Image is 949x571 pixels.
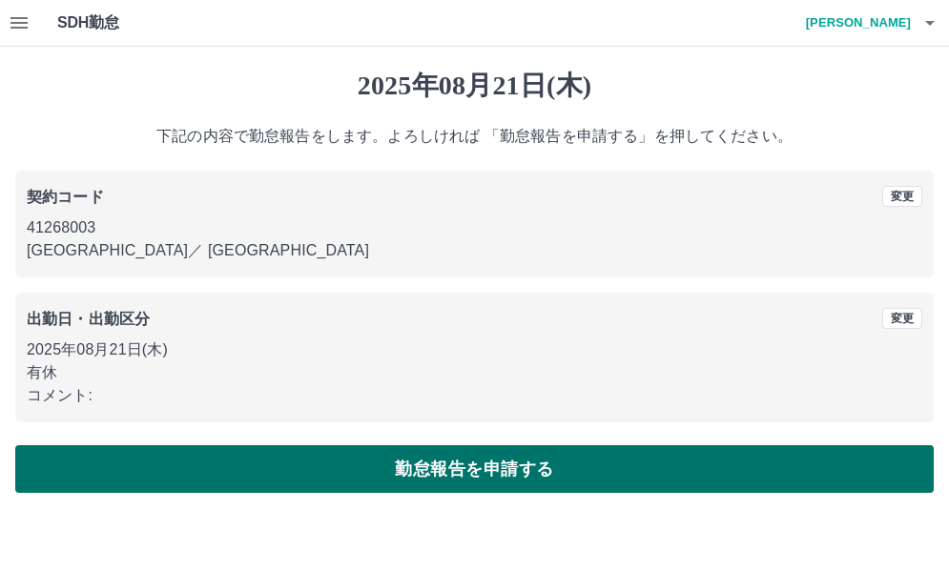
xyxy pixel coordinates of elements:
[27,384,922,407] p: コメント:
[27,189,104,205] b: 契約コード
[15,70,934,102] h1: 2025年08月21日(木)
[15,125,934,148] p: 下記の内容で勤怠報告をします。よろしければ 「勤怠報告を申請する」を押してください。
[882,308,922,329] button: 変更
[27,361,922,384] p: 有休
[27,216,922,239] p: 41268003
[27,338,922,361] p: 2025年08月21日(木)
[27,311,150,327] b: 出勤日・出勤区分
[27,239,922,262] p: [GEOGRAPHIC_DATA] ／ [GEOGRAPHIC_DATA]
[882,186,922,207] button: 変更
[15,445,934,493] button: 勤怠報告を申請する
